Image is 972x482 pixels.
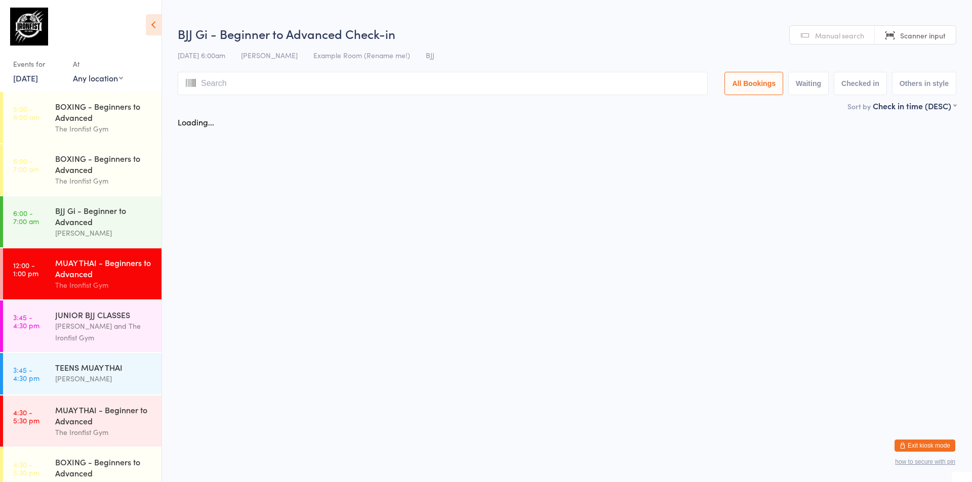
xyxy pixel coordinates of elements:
[13,313,39,329] time: 3:45 - 4:30 pm
[178,50,225,60] span: [DATE] 6:00am
[178,25,956,42] h2: BJJ Gi - Beginner to Advanced Check-in
[73,72,123,83] div: Any location
[13,157,39,173] time: 6:00 - 7:00 am
[426,50,434,60] span: BJJ
[178,72,708,95] input: Search
[55,101,153,123] div: BOXING - Beginners to Advanced
[55,456,153,478] div: BOXING - Beginners to Advanced
[55,309,153,320] div: JUNIOR BJJ CLASSES
[13,209,39,225] time: 6:00 - 7:00 am
[892,72,956,95] button: Others in style
[3,144,161,195] a: 6:00 -7:00 amBOXING - Beginners to AdvancedThe Ironfist Gym
[13,366,39,382] time: 3:45 - 4:30 pm
[55,404,153,426] div: MUAY THAI - Beginner to Advanced
[55,257,153,279] div: MUAY THAI - Beginners to Advanced
[834,72,887,95] button: Checked in
[55,123,153,135] div: The Ironfist Gym
[3,248,161,299] a: 12:00 -1:00 pmMUAY THAI - Beginners to AdvancedThe Ironfist Gym
[13,261,38,277] time: 12:00 - 1:00 pm
[3,353,161,395] a: 3:45 -4:30 pmTEENS MUAY THAI[PERSON_NAME]
[13,105,39,121] time: 5:00 - 6:00 am
[13,72,38,83] a: [DATE]
[13,56,63,72] div: Events for
[55,320,153,343] div: [PERSON_NAME] and The Ironfist Gym
[73,56,123,72] div: At
[55,205,153,227] div: BJJ Gi - Beginner to Advanced
[55,227,153,239] div: [PERSON_NAME]
[3,196,161,247] a: 6:00 -7:00 amBJJ Gi - Beginner to Advanced[PERSON_NAME]
[241,50,298,60] span: [PERSON_NAME]
[847,101,871,111] label: Sort by
[10,8,48,46] img: The Ironfist Gym
[55,362,153,373] div: TEENS MUAY THAI
[815,30,864,40] span: Manual search
[313,50,410,60] span: Example Room (Rename me!)
[13,408,39,424] time: 4:30 - 5:30 pm
[55,426,153,438] div: The Ironfist Gym
[873,100,956,111] div: Check in time (DESC)
[55,175,153,187] div: The Ironfist Gym
[724,72,783,95] button: All Bookings
[900,30,946,40] span: Scanner input
[3,92,161,143] a: 5:00 -6:00 amBOXING - Beginners to AdvancedThe Ironfist Gym
[895,440,955,452] button: Exit kiosk mode
[55,279,153,291] div: The Ironfist Gym
[178,116,214,127] div: Loading...
[895,458,955,465] button: how to secure with pin
[3,300,161,352] a: 3:45 -4:30 pmJUNIOR BJJ CLASSES[PERSON_NAME] and The Ironfist Gym
[55,153,153,175] div: BOXING - Beginners to Advanced
[3,396,161,447] a: 4:30 -5:30 pmMUAY THAI - Beginner to AdvancedThe Ironfist Gym
[13,460,39,476] time: 4:30 - 5:30 pm
[788,72,829,95] button: Waiting
[55,373,153,384] div: [PERSON_NAME]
